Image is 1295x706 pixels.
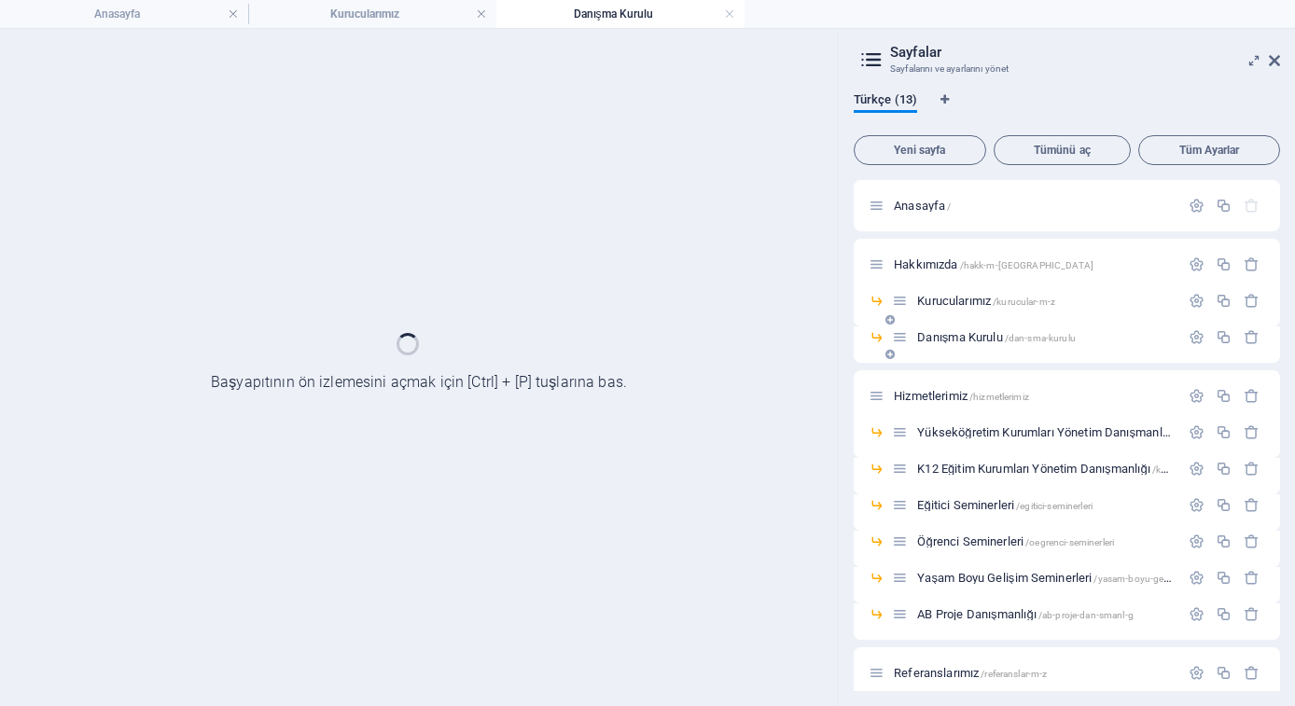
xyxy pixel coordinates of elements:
button: Yeni sayfa [854,135,986,165]
div: Sil [1244,388,1260,404]
div: Çoğalt [1216,533,1232,549]
div: AB Proje Danışmanlığı/ab-proje-dan-smanl-g [912,608,1179,620]
div: Çoğalt [1216,570,1232,586]
div: Ayarlar [1189,497,1204,513]
div: Başlangıç sayfası silinemez [1244,198,1260,214]
div: Öğrenci Seminerleri/oegrenci-seminerleri [912,535,1179,547]
button: Tümünü aç [994,135,1132,165]
div: Çoğalt [1216,461,1232,477]
div: Ayarlar [1189,665,1204,681]
span: /hakk-m-[GEOGRAPHIC_DATA] [960,260,1093,270]
div: Ayarlar [1189,424,1204,440]
span: /yasam-boyu-gelisim-seminerleri [1093,574,1231,584]
div: Çoğalt [1216,665,1232,681]
div: Yaşam Boyu Gelişim Seminerleri/yasam-boyu-gelisim-seminerleri [912,572,1179,584]
span: Danışma Kurulu [917,330,1076,344]
div: Yükseköğretim Kurumları Yönetim Danışmanlığı [912,426,1179,438]
span: / [947,201,951,212]
div: Sil [1244,256,1260,272]
span: Sayfayı açmak için tıkla [894,199,951,213]
span: /kurucular-m-z [993,297,1055,307]
div: Sil [1244,329,1260,345]
div: Sil [1244,533,1260,549]
span: /egitici-seminerleri [1016,501,1093,511]
h2: Sayfalar [890,44,1280,61]
div: Sil [1244,424,1260,440]
span: /ab-proje-dan-smanl-g [1038,610,1134,620]
div: Çoğalt [1216,198,1232,214]
div: Ayarlar [1189,533,1204,549]
span: Yeni sayfa [862,145,978,156]
span: /referanslar-m-z [981,669,1047,679]
span: /hizmetlerimiz [969,392,1029,402]
div: Çoğalt [1216,497,1232,513]
div: Sil [1244,461,1260,477]
span: /oegrenci-seminerleri [1025,537,1114,547]
span: Sayfayı açmak için tıkla [894,257,1093,271]
div: Çoğalt [1216,256,1232,272]
div: Ayarlar [1189,606,1204,622]
div: Ayarlar [1189,198,1204,214]
div: Sil [1244,606,1260,622]
div: Hizmetlerimiz/hizmetlerimiz [888,390,1179,402]
div: Sil [1244,293,1260,309]
div: K12 Eğitim Kurumları Yönetim Danışmanlığı/k12-egitim-kurumlar-yoenetim-dan-smanl-g [912,463,1179,475]
div: Hakkımızda/hakk-m-[GEOGRAPHIC_DATA] [888,258,1179,270]
h4: Danışma Kurulu [496,4,745,24]
span: Sayfayı açmak için tıkla [894,389,1029,403]
div: Dil Sekmeleri [854,92,1280,128]
div: Ayarlar [1189,461,1204,477]
button: Tüm Ayarlar [1138,135,1280,165]
div: Kurucularımız/kurucular-m-z [912,295,1179,307]
div: Sil [1244,497,1260,513]
h4: Kurucularımız [248,4,496,24]
div: Eğitici Seminerleri/egitici-seminerleri [912,499,1179,511]
div: Çoğalt [1216,329,1232,345]
div: Çoğalt [1216,293,1232,309]
span: Türkçe (13) [854,89,917,115]
span: Sayfayı açmak için tıkla [917,498,1093,512]
div: Anasayfa/ [888,200,1179,212]
span: Sayfayı açmak için tıkla [917,534,1114,548]
span: Sayfayı açmak için tıkla [917,571,1232,585]
div: Çoğalt [1216,388,1232,404]
div: Ayarlar [1189,256,1204,272]
div: Çoğalt [1216,606,1232,622]
div: Danışma Kurulu/dan-sma-kurulu [912,331,1179,343]
span: Tüm Ayarlar [1147,145,1272,156]
div: Çoğalt [1216,424,1232,440]
div: Ayarlar [1189,329,1204,345]
span: Sayfayı açmak için tıkla [917,294,1055,308]
div: Ayarlar [1189,570,1204,586]
h3: Sayfalarını ve ayarlarını yönet [890,61,1243,77]
span: Sayfayı açmak için tıkla [894,666,1047,680]
span: /dan-sma-kurulu [1005,333,1076,343]
span: Sayfayı açmak için tıkla [917,607,1134,621]
div: Ayarlar [1189,388,1204,404]
div: Sil [1244,570,1260,586]
div: Referanslarımız/referanslar-m-z [888,667,1179,679]
div: Sil [1244,665,1260,681]
div: Ayarlar [1189,293,1204,309]
span: Tümünü aç [1002,145,1123,156]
